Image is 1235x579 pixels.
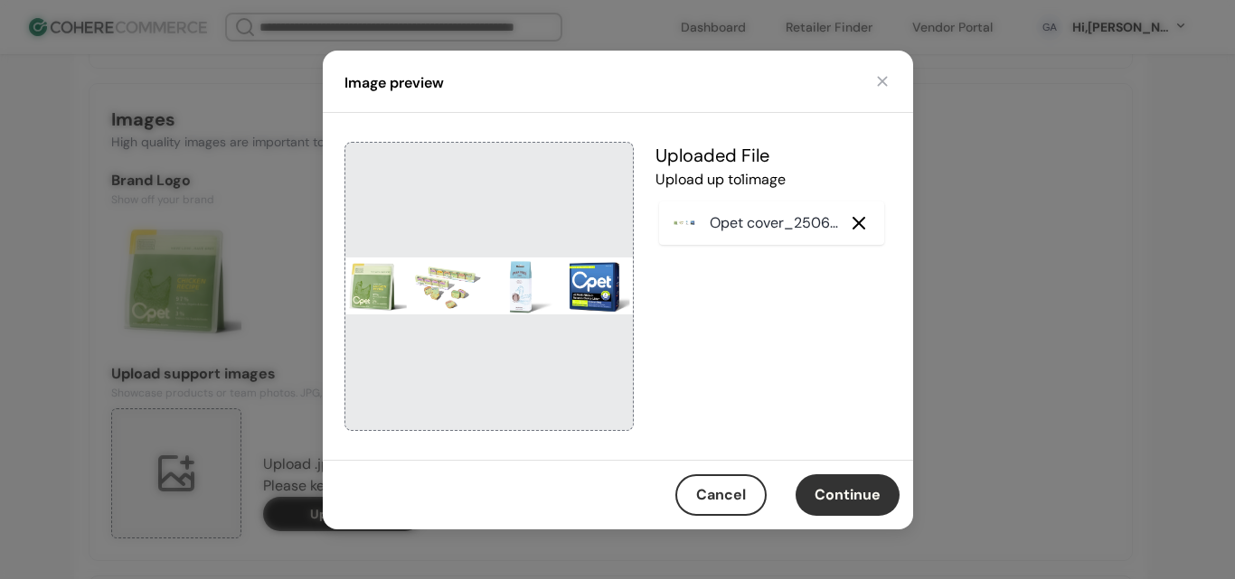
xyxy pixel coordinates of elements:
h5: Uploaded File [655,142,888,169]
p: Upload up to 1 image [655,169,888,191]
button: Cancel [675,474,767,516]
button: Continue [796,474,900,516]
h4: Image preview [344,72,444,94]
p: Opet cover_250656_.png [710,212,844,234]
